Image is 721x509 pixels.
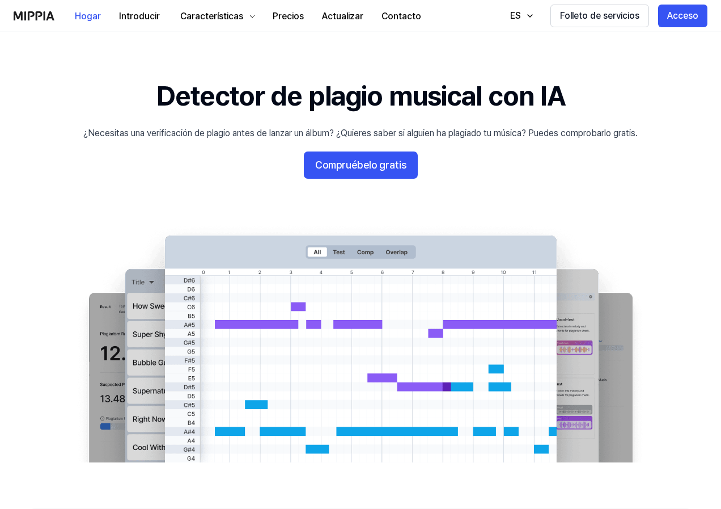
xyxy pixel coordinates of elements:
[499,5,541,27] button: ES
[66,224,655,462] img: imagen principal
[14,11,54,20] img: logo
[315,159,406,171] font: Compruébelo gratis
[75,11,101,22] font: Hogar
[156,79,565,112] font: Detector de plagio musical con IA
[66,5,110,28] button: Hogar
[264,5,313,28] button: Precios
[372,5,430,28] button: Contacto
[550,5,649,27] button: Folleto de servicios
[110,5,169,28] button: Introducir
[313,1,372,32] a: Actualizar
[560,10,639,21] font: Folleto de servicios
[119,11,160,22] font: Introducir
[83,128,638,138] font: ¿Necesitas una verificación de plagio antes de lanzar un álbum? ¿Quieres saber si alguien ha plag...
[313,5,372,28] button: Actualizar
[169,5,264,28] button: Características
[273,11,304,22] font: Precios
[381,11,421,22] font: Contacto
[66,1,110,32] a: Hogar
[322,11,363,22] font: Actualizar
[667,10,698,21] font: Acceso
[658,5,707,27] button: Acceso
[180,11,243,22] font: Características
[304,152,418,179] button: Compruébelo gratis
[510,10,521,21] font: ES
